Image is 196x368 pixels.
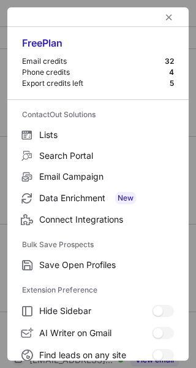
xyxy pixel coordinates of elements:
div: 32 [165,56,174,66]
span: Save Open Profiles [39,259,174,270]
button: right-button [20,11,32,23]
span: Search Portal [39,150,174,161]
div: Email credits [22,56,165,66]
span: Find leads on any site [39,350,152,361]
label: Bulk Save Prospects [22,235,174,255]
button: left-button [162,10,176,25]
span: New [115,192,136,204]
label: Extension Preference [22,280,174,300]
label: Email Campaign [7,166,189,187]
label: Hide Sidebar [7,300,189,322]
label: Search Portal [7,145,189,166]
div: 4 [169,67,174,77]
span: Lists [39,129,174,140]
div: Export credits left [22,79,170,88]
label: Data Enrichment New [7,187,189,209]
div: Free Plan [22,37,174,56]
span: Data Enrichment [39,192,174,204]
label: AI Writer on Gmail [7,322,189,344]
label: Connect Integrations [7,209,189,230]
div: Phone credits [22,67,169,77]
label: Lists [7,125,189,145]
label: ContactOut Solutions [22,105,174,125]
span: Email Campaign [39,171,174,182]
span: Connect Integrations [39,214,174,225]
label: Find leads on any site [7,344,189,366]
span: AI Writer on Gmail [39,328,152,339]
span: Hide Sidebar [39,305,152,316]
div: 5 [170,79,174,88]
label: Save Open Profiles [7,255,189,275]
